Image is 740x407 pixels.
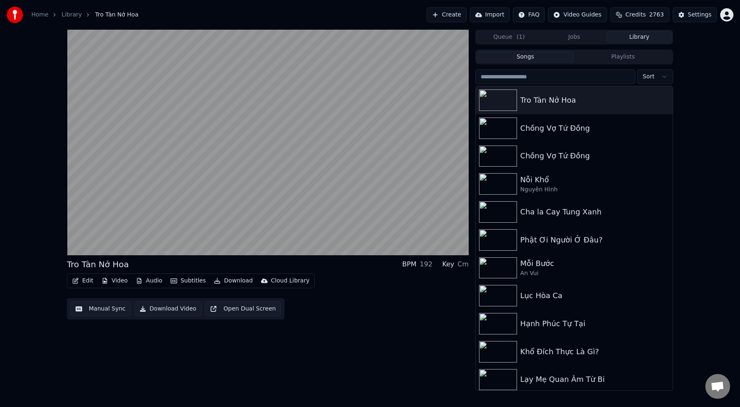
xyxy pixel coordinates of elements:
[31,11,48,19] a: Home
[705,374,730,399] div: Open chat
[520,234,669,246] div: Phật Ơi Người Ở Đâu?
[520,269,669,278] div: An Vui
[610,7,669,22] button: Credits2763
[458,259,469,269] div: Cm
[70,301,131,316] button: Manual Sync
[520,290,669,301] div: Lục Hòa Ca
[134,301,202,316] button: Download Video
[607,31,672,43] button: Library
[520,258,669,269] div: Mỗi Bước
[95,11,138,19] span: Tro Tàn Nở Hoa
[31,11,138,19] nav: breadcrumb
[626,11,646,19] span: Credits
[520,374,669,385] div: Lạy Mẹ Quan Âm Từ Bi
[402,259,416,269] div: BPM
[520,94,669,106] div: Tro Tàn Nở Hoa
[427,7,467,22] button: Create
[520,174,669,186] div: Nỗi Khổ
[542,31,607,43] button: Jobs
[643,73,655,81] span: Sort
[517,33,525,41] span: ( 1 )
[520,122,669,134] div: Chồng Vợ Tứ Đồng
[67,259,129,270] div: Tro Tàn Nở Hoa
[442,259,454,269] div: Key
[211,275,256,287] button: Download
[548,7,607,22] button: Video Guides
[520,318,669,329] div: Hạnh Phúc Tự Tại
[520,186,669,194] div: Nguyên Hình
[513,7,545,22] button: FAQ
[271,277,309,285] div: Cloud Library
[205,301,281,316] button: Open Dual Screen
[7,7,23,23] img: youka
[62,11,82,19] a: Library
[420,259,433,269] div: 192
[98,275,131,287] button: Video
[673,7,717,22] button: Settings
[477,31,542,43] button: Queue
[477,51,574,63] button: Songs
[649,11,664,19] span: 2763
[167,275,209,287] button: Subtitles
[133,275,166,287] button: Audio
[470,7,510,22] button: Import
[688,11,712,19] div: Settings
[574,51,672,63] button: Playlists
[520,346,669,358] div: Khổ Đích Thực Là Gì?
[520,150,669,162] div: Chồng Vợ Tứ Đồng
[520,206,669,218] div: Cha la Cay Tung Xanh
[69,275,97,287] button: Edit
